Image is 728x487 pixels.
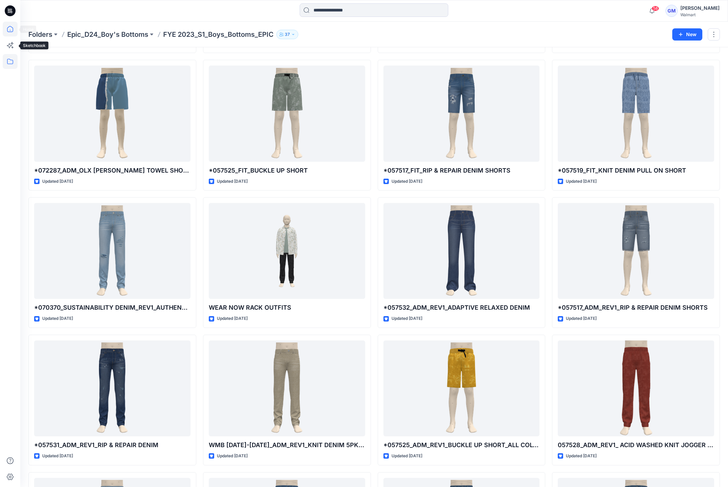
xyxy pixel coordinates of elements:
p: *070370_SUSTAINABILITY DENIM_REV1_AUTHENTIC SLIM FIT [34,303,191,312]
p: Updated [DATE] [566,315,597,322]
a: *057517_FIT_RIP & REPAIR DENIM SHORTS [383,66,540,161]
a: *057525_ADM_REV1_BUCKLE UP SHORT_ALL COLOR [383,340,540,436]
p: Updated [DATE] [566,453,597,460]
p: *057525_ADM_REV1_BUCKLE UP SHORT_ALL COLOR [383,440,540,450]
p: WEAR NOW RACK OUTFITS [209,303,365,312]
p: *057532_ADM_REV1_ADAPTIVE RELAXED DENIM [383,303,540,312]
a: WMB 1509-2022_ADM_REV1_KNIT DENIM 5PKT JEAN [209,340,365,436]
p: 057528_ADM_REV1_ ACID WASHED KNIT JOGGER ALL COLOR [558,440,714,450]
a: *057532_ADM_REV1_ADAPTIVE RELAXED DENIM [383,203,540,299]
p: Updated [DATE] [392,178,422,185]
a: *057517_ADM_REV1_RIP & REPAIR DENIM SHORTS [558,203,714,299]
a: *057531_ADM_REV1_RIP & REPAIR DENIM [34,340,191,436]
p: 37 [285,31,290,38]
p: Updated [DATE] [42,178,73,185]
a: Epic_D24_Boy's Bottoms [67,30,148,39]
p: Updated [DATE] [392,453,422,460]
div: GM [666,5,678,17]
p: FYE 2023_S1_Boys_Bottoms_EPIC [163,30,274,39]
a: *057525_FIT_BUCKLE UP SHORT [209,66,365,161]
a: WEAR NOW RACK OUTFITS [209,203,365,299]
p: WMB [DATE]-[DATE]_ADM_REV1_KNIT DENIM 5PKT [PERSON_NAME] [209,440,365,450]
a: Folders [28,30,52,39]
div: Walmart [680,12,720,17]
div: [PERSON_NAME] [680,4,720,12]
p: *057531_ADM_REV1_RIP & REPAIR DENIM [34,440,191,450]
p: Updated [DATE] [217,178,248,185]
a: *070370_SUSTAINABILITY DENIM_REV1_AUTHENTIC SLIM FIT [34,203,191,299]
p: *057525_FIT_BUCKLE UP SHORT [209,166,365,175]
button: New [672,28,702,41]
a: *057519_FIT_KNIT DENIM PULL ON SHORT [558,66,714,161]
a: 057528_ADM_REV1_ ACID WASHED KNIT JOGGER ALL COLOR [558,340,714,436]
p: Updated [DATE] [217,453,248,460]
p: Updated [DATE] [566,178,597,185]
a: *072287_ADM_OLX TERRY TOWEL SHORT [34,66,191,161]
span: 58 [652,6,659,11]
p: Updated [DATE] [42,453,73,460]
p: *057517_ADM_REV1_RIP & REPAIR DENIM SHORTS [558,303,714,312]
p: *057519_FIT_KNIT DENIM PULL ON SHORT [558,166,714,175]
p: *072287_ADM_OLX [PERSON_NAME] TOWEL SHORT [34,166,191,175]
p: *057517_FIT_RIP & REPAIR DENIM SHORTS [383,166,540,175]
p: Updated [DATE] [217,315,248,322]
button: 37 [276,30,298,39]
p: Updated [DATE] [42,315,73,322]
p: Updated [DATE] [392,315,422,322]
